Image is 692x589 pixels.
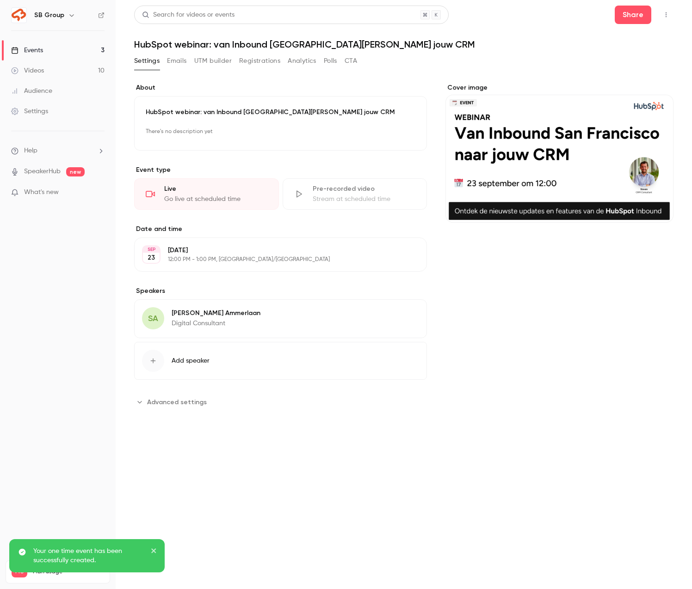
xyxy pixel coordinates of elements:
p: [PERSON_NAME] Ammerlaan [172,309,260,318]
div: Pre-recorded video [313,184,416,194]
span: Advanced settings [147,397,207,407]
button: close [151,546,157,558]
span: Add speaker [172,356,210,365]
button: UTM builder [194,54,232,68]
div: Pre-recorded videoStream at scheduled time [283,178,427,210]
h6: SB Group [34,11,64,20]
div: Search for videos or events [142,10,235,20]
img: SB Group [12,8,26,23]
a: SpeakerHub [24,167,61,176]
div: Live [164,184,267,194]
div: Settings [11,107,48,116]
label: Speakers [134,286,427,296]
span: new [66,167,85,176]
li: help-dropdown-opener [11,146,105,156]
button: Emails [167,54,186,68]
section: Cover image [445,83,673,223]
p: Event type [134,165,427,175]
p: [DATE] [168,246,378,255]
button: Polls [324,54,337,68]
span: What's new [24,188,59,197]
div: Audience [11,86,52,96]
section: Advanced settings [134,395,427,409]
button: Add speaker [134,342,427,380]
label: About [134,83,427,92]
p: 12:00 PM - 1:00 PM, [GEOGRAPHIC_DATA]/[GEOGRAPHIC_DATA] [168,256,378,263]
div: Videos [11,66,44,75]
button: Advanced settings [134,395,212,409]
label: Date and time [134,225,427,234]
p: There's no description yet [146,124,415,139]
button: Analytics [288,54,316,68]
div: Events [11,46,43,55]
p: Digital Consultant [172,319,260,328]
span: SA [148,312,158,325]
button: CTA [345,54,357,68]
label: Cover image [445,83,673,92]
p: 23 [148,253,155,262]
h1: HubSpot webinar: van Inbound [GEOGRAPHIC_DATA][PERSON_NAME] jouw CRM [134,39,673,50]
div: SEP [143,246,160,253]
div: Go live at scheduled time [164,194,267,204]
button: Registrations [239,54,280,68]
div: SA[PERSON_NAME] AmmerlaanDigital Consultant [134,299,427,338]
button: Share [615,6,651,24]
button: Settings [134,54,160,68]
p: Your one time event has been successfully created. [33,546,144,565]
div: LiveGo live at scheduled time [134,178,279,210]
span: Help [24,146,37,156]
p: HubSpot webinar: van Inbound [GEOGRAPHIC_DATA][PERSON_NAME] jouw CRM [146,108,415,117]
div: Stream at scheduled time [313,194,416,204]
